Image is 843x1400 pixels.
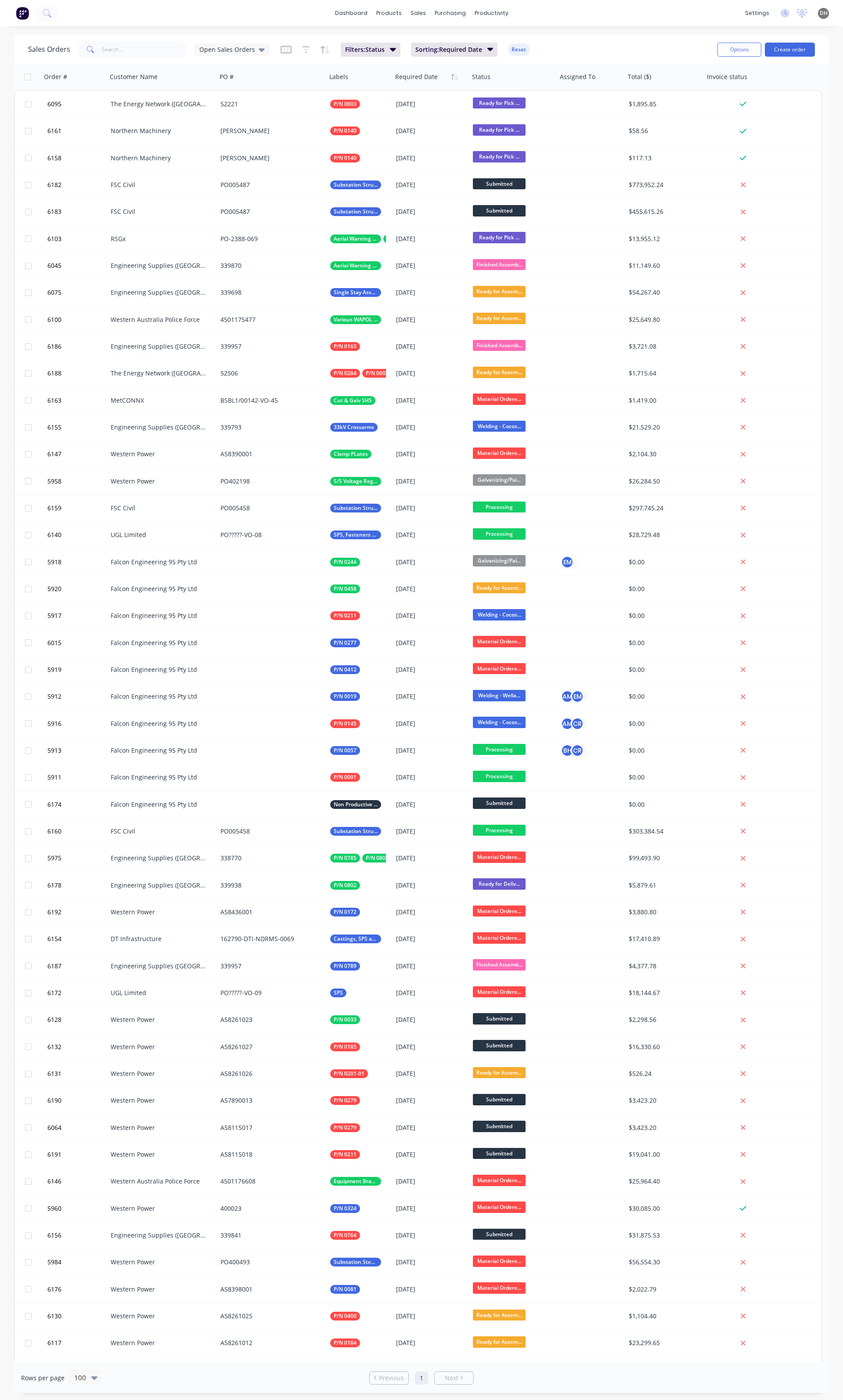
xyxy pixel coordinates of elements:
div: The Energy Network ([GEOGRAPHIC_DATA]) Pty Ltd [111,369,208,378]
button: 5911 [45,764,111,790]
div: 339870 [220,261,318,270]
div: Western Power [111,450,208,458]
span: 6128 [47,1015,61,1024]
span: P/N 0081 [334,1285,357,1294]
span: Clamp PLates [334,450,368,458]
button: 6095 [45,91,111,117]
div: Engineering Supplies ([GEOGRAPHIC_DATA]) Pty Ltd [111,423,208,432]
span: 6190 [47,1096,61,1105]
span: 6064 [47,1123,61,1132]
span: Substation Steel & Ali [334,1258,378,1266]
div: RSGx [111,235,208,243]
button: Substation Structural Steel [330,180,381,189]
span: 6155 [47,423,61,432]
button: 6146 [45,1168,111,1194]
span: Welding - Cocos... [473,421,526,432]
div: MetCONNX [111,396,208,405]
span: 6176 [47,1285,61,1294]
button: Non Productive Tasks [330,800,381,809]
div: BSBL1/00142-VO-45 [220,396,318,405]
span: 5916 [47,719,61,728]
button: P/N 0603 [330,100,360,108]
div: PO005487 [220,180,318,189]
span: Aerial Warning Poles [334,261,378,270]
span: Castings, SPS and Buy In [334,935,378,943]
span: 5960 [47,1204,61,1213]
button: 6045 [45,253,111,279]
div: products [372,7,406,20]
div: $25,649.80 [629,315,697,324]
span: Open Sales Orders [199,45,255,54]
span: 6156 [47,1231,61,1240]
button: Equipment Brackets [330,1177,381,1186]
button: Aerial Warning Poles [330,261,381,270]
button: 6182 [45,172,111,198]
div: [DATE] [396,100,466,108]
div: $1,419.00 [629,396,697,405]
span: P/N 0603 [334,100,357,108]
span: P/N 0412 [334,665,357,674]
div: 339698 [220,288,318,297]
button: 6103 [45,226,111,252]
button: P/N 0279 [330,1123,360,1132]
span: P/N 0019 [334,692,357,701]
span: 6154 [47,935,61,943]
span: Next [445,1374,458,1382]
div: [DATE] [396,235,466,243]
span: 6161 [47,126,61,135]
span: Submitted [473,178,526,189]
button: 6160 [45,818,111,844]
button: P/N 0140 [330,154,360,162]
div: A58390001 [220,450,318,458]
button: 6131 [45,1061,111,1087]
span: Ready for Assem... [473,286,526,297]
button: P/N 0081 [330,1285,360,1294]
span: P/N 0033 [334,1015,357,1024]
button: P/N 0279 [330,1096,360,1105]
button: 6159 [45,495,111,521]
div: Customer Name [110,72,158,81]
button: 6064 [45,1115,111,1141]
span: 5912 [47,692,61,701]
div: [DATE] [396,342,466,351]
div: [DATE] [396,261,466,270]
div: productivity [470,7,513,20]
button: 5917 [45,603,111,629]
span: 6172 [47,989,61,997]
button: S/S Voltage Reg Lids [330,477,381,486]
span: P/N 0145 [334,719,357,728]
button: Castings, SPS and Buy In [330,935,381,943]
span: P/N 0163 [334,342,357,351]
span: 5911 [47,773,61,782]
button: P/N 0244 [330,558,360,566]
button: 5918 [45,549,111,575]
div: Status [472,72,490,81]
button: P/N 0145 [330,719,360,728]
button: P/N 0277 [330,639,360,647]
span: P/N 0172 [334,908,357,916]
button: BHCR [561,744,584,757]
span: 5917 [47,611,61,620]
button: Substation Structural Steel [330,207,381,216]
button: Substation Structural Steel [330,827,381,836]
img: Factory [16,7,29,20]
span: Non Productive Tasks [334,800,378,809]
span: 5958 [47,477,61,486]
button: P/N 0019 [330,692,360,701]
span: 6117 [47,1339,61,1347]
button: P/N 0184 [330,1339,360,1347]
button: Filters:Status [341,43,400,57]
button: P/N 0284P/N 0603 [330,369,392,378]
span: 6186 [47,342,61,351]
span: P/N 0789 [334,962,357,971]
span: P/N 0279 [334,1096,357,1105]
button: Substation Steel & Ali [330,1258,381,1266]
div: Total ($) [628,72,651,81]
span: P/N 0185 [334,1043,357,1051]
div: Northern Machinery [111,154,208,162]
div: $773,952.24 [629,180,697,189]
span: 6075 [47,288,61,297]
button: 6075 [45,279,111,306]
button: 6154 [45,926,111,952]
button: 6117 [45,1330,111,1356]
